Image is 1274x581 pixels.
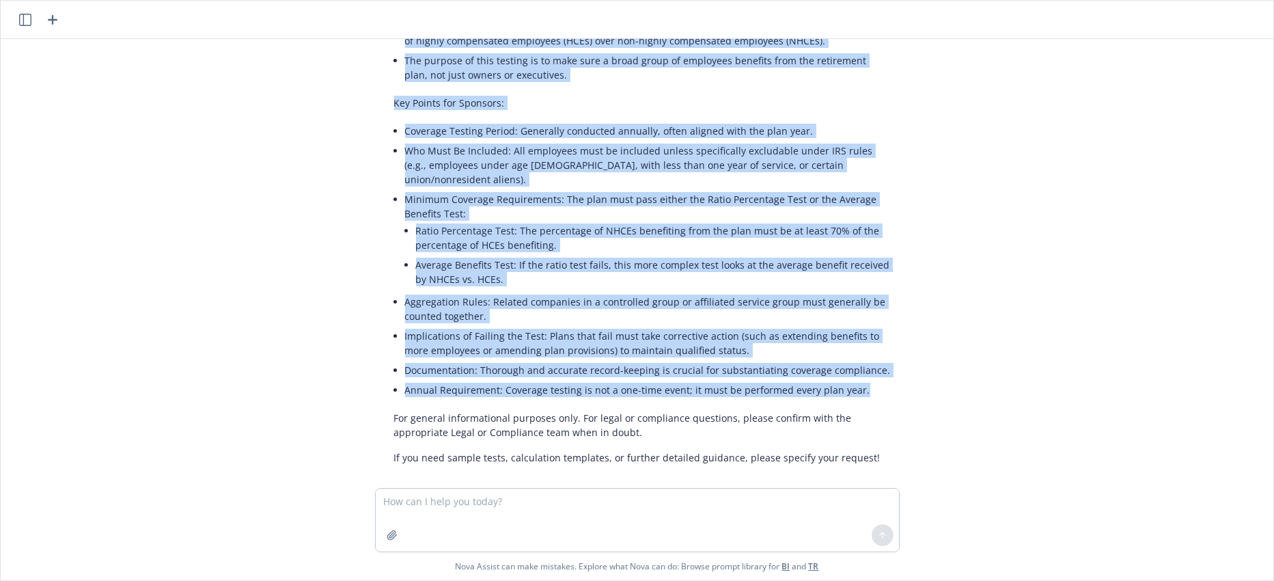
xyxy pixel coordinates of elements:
[416,221,891,255] li: Ratio Percentage Test: The percentage of NHCEs benefiting from the plan must be at least 70% of t...
[456,552,819,580] span: Nova Assist can make mistakes. Explore what Nova can do: Browse prompt library for and
[405,189,891,292] li: Minimum Coverage Requirements: The plan must pass either the Ratio Percentage Test or the Average...
[394,450,891,465] p: If you need sample tests, calculation templates, or further detailed guidance, please specify you...
[405,326,891,360] li: Implications of Failing the Test: Plans that fail must take corrective action (such as extending ...
[394,411,891,440] p: For general informational purposes only. For legal or compliance questions, please confirm with t...
[405,292,891,326] li: Aggregation Rules: Related companies in a controlled group or affiliated service group must gener...
[405,360,891,380] li: Documentation: Thorough and accurate record-keeping is crucial for substantiating coverage compli...
[416,255,891,289] li: Average Benefits Test: If the ratio test fails, this more complex test looks at the average benef...
[405,51,891,85] li: The purpose of this testing is to make sure a broad group of employees benefits from the retireme...
[809,560,819,572] a: TR
[782,560,790,572] a: BI
[405,121,891,141] li: Coverage Testing Period: Generally conducted annually, often aligned with the plan year.
[405,141,891,189] li: Who Must Be Included: All employees must be included unless specifically excludable under IRS rul...
[405,380,891,400] li: Annual Requirement: Coverage testing is not a one-time event; it must be performed every plan year.
[394,96,891,110] p: Key Points for Sponsors:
